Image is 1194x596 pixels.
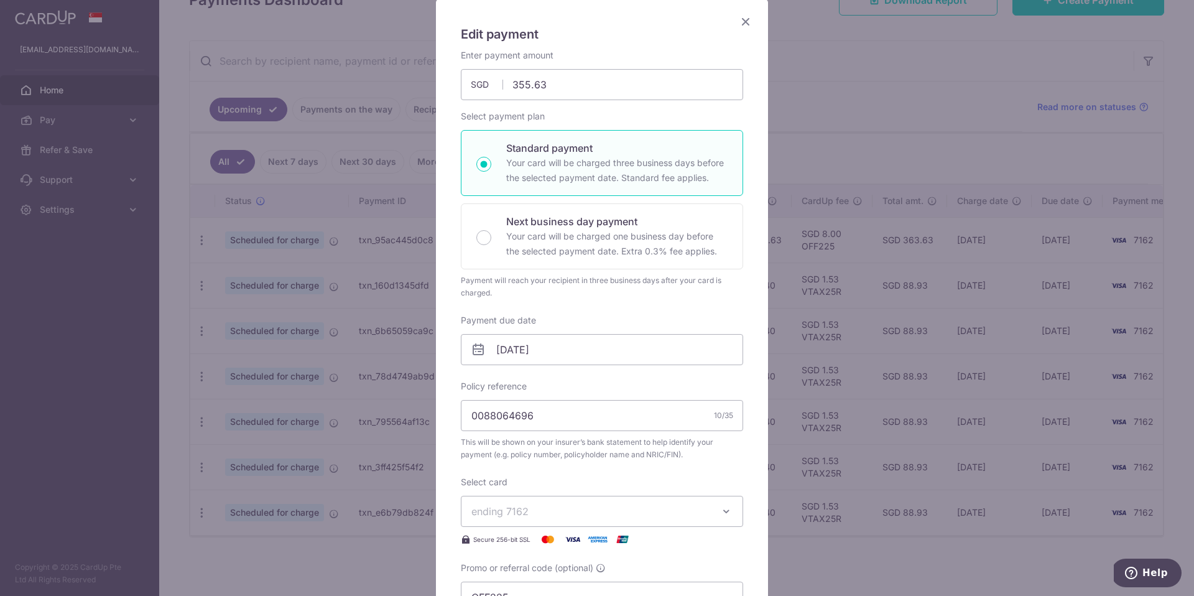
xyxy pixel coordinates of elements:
[738,14,753,29] button: Close
[473,534,530,544] span: Secure 256-bit SSL
[560,532,585,547] img: Visa
[714,409,733,422] div: 10/35
[535,532,560,547] img: Mastercard
[585,532,610,547] img: American Express
[471,505,529,518] span: ending 7162
[461,69,743,100] input: 0.00
[461,110,545,123] label: Select payment plan
[471,78,503,91] span: SGD
[506,229,728,259] p: Your card will be charged one business day before the selected payment date. Extra 0.3% fee applies.
[461,476,507,488] label: Select card
[506,214,728,229] p: Next business day payment
[1114,559,1182,590] iframe: Opens a widget where you can find more information
[506,156,728,185] p: Your card will be charged three business days before the selected payment date. Standard fee appl...
[461,49,553,62] label: Enter payment amount
[461,496,743,527] button: ending 7162
[461,436,743,461] span: This will be shown on your insurer’s bank statement to help identify your payment (e.g. policy nu...
[461,24,743,44] h5: Edit payment
[461,562,593,574] span: Promo or referral code (optional)
[461,274,743,299] div: Payment will reach your recipient in three business days after your card is charged.
[461,334,743,365] input: DD / MM / YYYY
[461,380,527,393] label: Policy reference
[461,314,536,327] label: Payment due date
[610,532,635,547] img: UnionPay
[506,141,728,156] p: Standard payment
